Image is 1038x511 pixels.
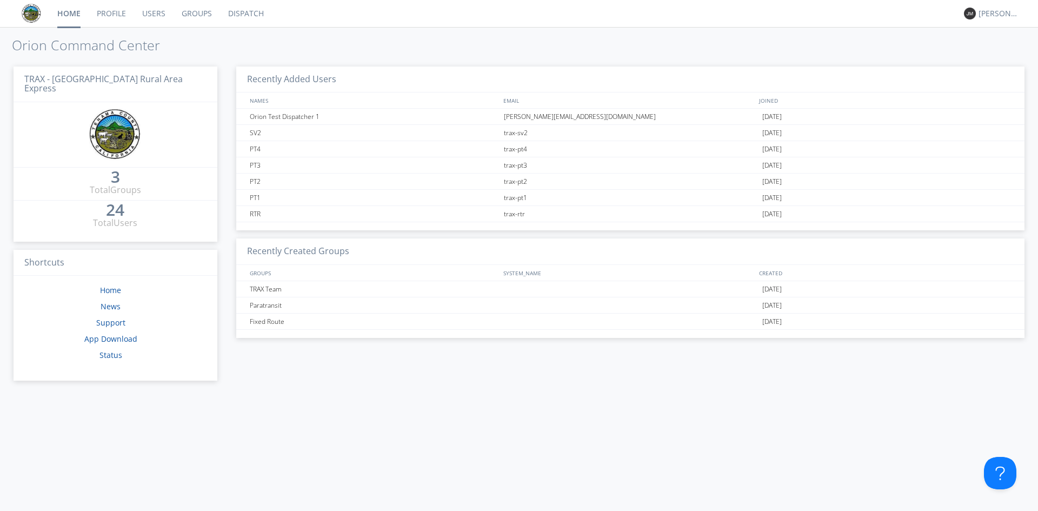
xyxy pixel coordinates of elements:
[247,190,501,205] div: PT1
[236,125,1024,141] a: SV2trax-sv2[DATE]
[501,206,759,222] div: trax-rtr
[762,206,782,222] span: [DATE]
[501,174,759,189] div: trax-pt2
[106,204,124,217] a: 24
[247,297,501,313] div: Paratransit
[501,109,759,124] div: [PERSON_NAME][EMAIL_ADDRESS][DOMAIN_NAME]
[762,109,782,125] span: [DATE]
[111,171,120,184] a: 3
[111,171,120,182] div: 3
[96,317,125,328] a: Support
[236,67,1024,93] h3: Recently Added Users
[501,265,756,281] div: SYSTEM_NAME
[236,174,1024,190] a: PT2trax-pt2[DATE]
[100,285,121,295] a: Home
[247,157,501,173] div: PT3
[501,92,756,108] div: EMAIL
[22,4,41,23] img: eaff3883dddd41549c1c66aca941a5e6
[247,125,501,141] div: SV2
[106,204,124,215] div: 24
[247,141,501,157] div: PT4
[99,350,122,360] a: Status
[24,73,183,95] span: TRAX - [GEOGRAPHIC_DATA] Rural Area Express
[247,174,501,189] div: PT2
[501,157,759,173] div: trax-pt3
[90,184,141,196] div: Total Groups
[762,157,782,174] span: [DATE]
[236,297,1024,314] a: Paratransit[DATE]
[236,281,1024,297] a: TRAX Team[DATE]
[236,206,1024,222] a: RTRtrax-rtr[DATE]
[979,8,1019,19] div: [PERSON_NAME]
[247,206,501,222] div: RTR
[762,297,782,314] span: [DATE]
[101,301,121,311] a: News
[247,314,501,329] div: Fixed Route
[236,109,1024,125] a: Orion Test Dispatcher 1[PERSON_NAME][EMAIL_ADDRESS][DOMAIN_NAME][DATE]
[762,190,782,206] span: [DATE]
[964,8,976,19] img: 373638.png
[762,174,782,190] span: [DATE]
[236,157,1024,174] a: PT3trax-pt3[DATE]
[247,265,498,281] div: GROUPS
[236,141,1024,157] a: PT4trax-pt4[DATE]
[14,250,217,276] h3: Shortcuts
[762,314,782,330] span: [DATE]
[93,217,137,229] div: Total Users
[501,190,759,205] div: trax-pt1
[762,125,782,141] span: [DATE]
[247,281,501,297] div: TRAX Team
[236,314,1024,330] a: Fixed Route[DATE]
[89,109,141,161] img: eaff3883dddd41549c1c66aca941a5e6
[247,109,501,124] div: Orion Test Dispatcher 1
[984,457,1016,489] iframe: Toggle Customer Support
[236,190,1024,206] a: PT1trax-pt1[DATE]
[501,125,759,141] div: trax-sv2
[756,92,1014,108] div: JOINED
[247,92,498,108] div: NAMES
[236,238,1024,265] h3: Recently Created Groups
[762,141,782,157] span: [DATE]
[762,281,782,297] span: [DATE]
[84,334,137,344] a: App Download
[756,265,1014,281] div: CREATED
[501,141,759,157] div: trax-pt4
